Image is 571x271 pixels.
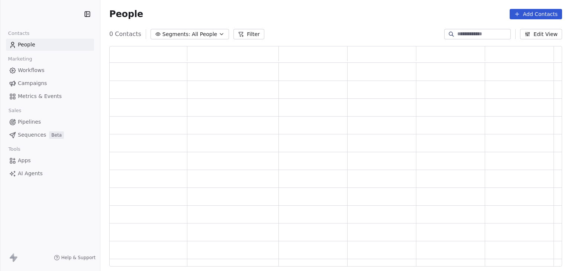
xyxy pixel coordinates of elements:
[6,116,94,128] a: Pipelines
[6,154,94,167] a: Apps
[6,39,94,51] a: People
[520,29,562,39] button: Edit View
[61,255,96,261] span: Help & Support
[5,28,33,39] span: Contacts
[6,167,94,180] a: AI Agents
[5,53,35,65] span: Marketing
[5,105,25,116] span: Sales
[54,255,96,261] a: Help & Support
[6,90,94,102] a: Metrics & Events
[18,170,43,177] span: AI Agents
[6,129,94,141] a: SequencesBeta
[109,30,141,39] span: 0 Contacts
[18,131,46,139] span: Sequences
[18,157,31,164] span: Apps
[192,30,217,38] span: All People
[18,79,47,87] span: Campaigns
[49,131,64,139] span: Beta
[18,92,62,100] span: Metrics & Events
[18,66,45,74] span: Workflows
[162,30,190,38] span: Segments:
[510,9,562,19] button: Add Contacts
[109,9,143,20] span: People
[18,41,35,49] span: People
[5,144,23,155] span: Tools
[233,29,264,39] button: Filter
[6,64,94,76] a: Workflows
[6,77,94,89] a: Campaigns
[18,118,41,126] span: Pipelines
